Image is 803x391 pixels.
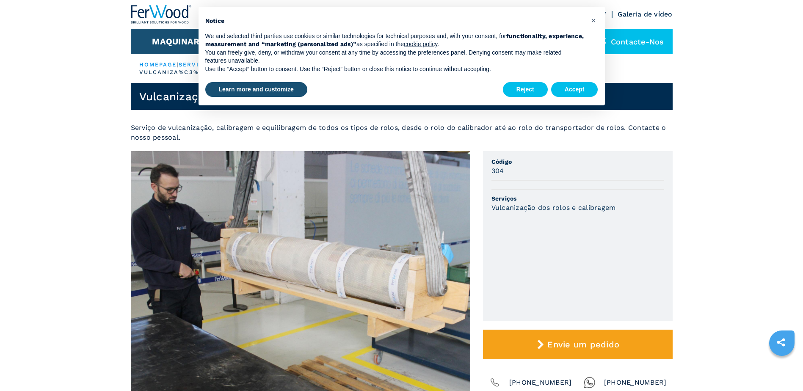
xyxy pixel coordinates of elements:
span: Envie um pedido [547,339,619,350]
a: HOMEPAGE [139,61,177,68]
span: [PHONE_NUMBER] [509,377,572,388]
span: Serviço de vulcanização, calibragem e equilibragem de todos os tipos de rolos, desde o rolo do ca... [131,124,666,141]
p: We and selected third parties use cookies or similar technologies for technical purposes and, wit... [205,32,585,49]
h1: Vulcanização dos rolos e calibragem [139,90,341,103]
div: Contacte-nos [590,29,673,54]
h2: Notice [205,17,585,25]
p: You can freely give, deny, or withdraw your consent at any time by accessing the preferences pane... [205,49,585,65]
button: Maquinaria [152,36,208,47]
button: Learn more and customize [205,82,307,97]
button: Close this notice [587,14,601,27]
span: Código [491,157,664,166]
strong: functionality, experience, measurement and “marketing (personalized ads)” [205,33,584,48]
p: Use the “Accept” button to consent. Use the “Reject” button or close this notice to continue with... [205,65,585,74]
button: Envie um pedido [483,330,673,359]
iframe: Chat [767,353,797,385]
span: | [177,61,178,68]
h3: 304 [491,166,504,176]
button: Accept [551,82,598,97]
a: sharethis [770,332,792,353]
a: Galeria de vídeo [618,10,673,18]
p: vulcaniza%C3%A7%C3%A3o dos rolos e calibragem [139,69,339,76]
span: [PHONE_NUMBER] [604,377,667,388]
a: cookie policy [404,41,437,47]
img: Whatsapp [584,377,596,388]
h3: Vulcanização dos rolos e calibragem [491,203,616,212]
a: servizi [179,61,206,68]
img: Ferwood [131,5,192,24]
span: × [591,15,596,25]
button: Reject [503,82,548,97]
img: Phone [489,377,501,388]
span: Serviços [491,194,664,203]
